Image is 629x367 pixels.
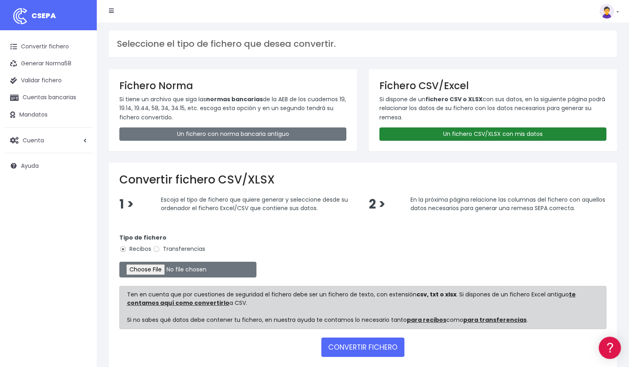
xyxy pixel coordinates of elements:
h3: Fichero Norma [119,80,346,92]
a: para recibos [407,316,446,324]
a: Mandatos [4,106,93,123]
a: Ayuda [4,157,93,174]
a: Un fichero CSV/XLSX con mis datos [379,127,606,141]
a: Información general [8,69,153,81]
a: Generar Norma58 [4,55,93,72]
p: Si dispone de un con sus datos, en la siguiente página podrá relacionar los datos de su fichero c... [379,95,606,122]
label: Transferencias [153,245,205,253]
strong: csv, txt o xlsx [417,290,456,298]
span: 1 > [119,196,134,213]
div: Convertir ficheros [8,89,153,97]
a: API [8,206,153,219]
a: Un fichero con norma bancaria antiguo [119,127,346,141]
label: Recibos [119,245,151,253]
a: General [8,173,153,186]
h3: Fichero CSV/Excel [379,80,606,92]
strong: fichero CSV o XLSX [425,95,483,103]
strong: Tipo de fichero [119,234,167,242]
a: Validar fichero [4,72,93,89]
div: Información general [8,56,153,64]
span: En la próxima página relacione las columnas del fichero con aquellos datos necesarios para genera... [410,195,605,212]
div: Facturación [8,160,153,168]
strong: normas bancarias [206,95,263,103]
a: para transferencias [463,316,527,324]
a: Perfiles de empresas [8,140,153,152]
span: 2 > [369,196,385,213]
h2: Convertir fichero CSV/XLSX [119,173,606,187]
span: Ayuda [21,162,39,170]
a: te contamos aquí como convertirlo [127,290,576,307]
a: POWERED BY ENCHANT [111,232,155,240]
img: profile [600,4,614,19]
p: Si tiene un archivo que siga las de la AEB de los cuadernos 19, 19.14, 19.44, 58, 34, 34.15, etc.... [119,95,346,122]
button: Contáctanos [8,216,153,230]
span: Escoja el tipo de fichero que quiere generar y seleccione desde su ordenador el fichero Excel/CSV... [161,195,348,212]
button: CONVERTIR FICHERO [321,338,404,357]
span: Cuenta [23,136,44,144]
span: CSEPA [31,10,56,21]
img: logo [10,6,30,26]
a: Videotutoriales [8,127,153,140]
h3: Seleccione el tipo de fichero que desea convertir. [117,39,609,49]
a: Cuenta [4,132,93,149]
div: Ten en cuenta que por cuestiones de seguridad el fichero debe ser un fichero de texto, con extens... [119,286,606,329]
a: Formatos [8,102,153,115]
a: Problemas habituales [8,115,153,127]
a: Cuentas bancarias [4,89,93,106]
a: Convertir fichero [4,38,93,55]
div: Programadores [8,194,153,201]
